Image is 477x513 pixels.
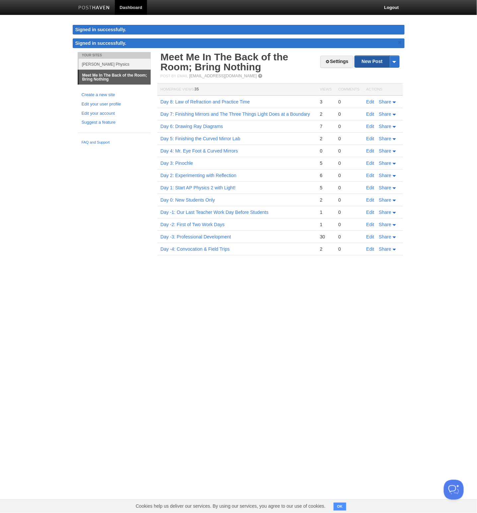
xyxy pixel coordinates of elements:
th: Views [317,84,335,96]
div: 0 [338,172,359,178]
div: 7 [320,123,332,129]
img: Posthaven-bar [78,6,110,11]
span: Share [379,148,391,154]
div: 0 [338,246,359,252]
a: Day 6: Drawing Ray Diagrams [161,124,223,129]
span: Post by Email [161,74,188,78]
div: 0 [338,148,359,154]
div: 2 [320,111,332,117]
div: 0 [338,123,359,129]
div: 0 [338,160,359,166]
span: Share [379,185,391,190]
a: × [397,38,403,47]
iframe: Help Scout Beacon - Open [444,480,464,500]
div: 0 [338,185,359,191]
a: Day -2: First of Two Work Days [161,222,225,227]
div: 30 [320,234,332,240]
span: Share [379,99,391,104]
a: Edit [366,222,374,227]
div: 3 [320,99,332,105]
a: Day 0: New Students Only [161,197,215,203]
a: Edit [366,99,374,104]
a: [EMAIL_ADDRESS][DOMAIN_NAME] [189,74,257,78]
a: Day -4: Convocation & Field Trips [161,246,230,252]
a: Day 2: Experimenting with Reflection [161,173,237,178]
div: 5 [320,185,332,191]
button: OK [334,503,347,511]
a: Meet Me In The Back of the Room; Bring Nothing [161,51,288,72]
li: Your Sites [78,52,151,59]
a: Edit [366,173,374,178]
div: 2 [320,136,332,142]
span: Share [379,197,391,203]
a: Settings [320,56,353,68]
span: 35 [195,87,199,92]
a: Edit [366,210,374,215]
span: Share [379,246,391,252]
a: Edit [366,234,374,239]
a: Edit [366,185,374,190]
div: 1 [320,209,332,215]
span: Share [379,210,391,215]
a: Day 7: Finishing Mirrors and The Three Things Light Does at a Boundary [161,111,310,117]
a: Edit [366,124,374,129]
a: Day 4: Mr. Eye Foot & Curved Mirrors [161,148,238,154]
div: 2 [320,246,332,252]
a: Edit [366,136,374,141]
th: Actions [363,84,403,96]
span: Share [379,173,391,178]
span: Share [379,222,391,227]
a: Day -3: Professional Development [161,234,231,239]
span: Share [379,136,391,141]
div: 0 [338,99,359,105]
a: Edit [366,160,374,166]
a: Edit [366,246,374,252]
span: Share [379,234,391,239]
a: Day 5: Finishing the Curved Mirror Lab [161,136,240,141]
span: Share [379,111,391,117]
a: Edit [366,197,374,203]
a: Edit your user profile [82,101,147,108]
a: Day 1: Start AP Physics 2 with Light! [161,185,236,190]
div: 0 [338,234,359,240]
a: [PERSON_NAME] Physics [79,59,151,70]
span: Share [379,124,391,129]
th: Homepage Views [157,84,317,96]
a: Day -1: Our Last Teacher Work Day Before Students [161,210,269,215]
a: Day 3: Pinochle [161,160,193,166]
div: 0 [338,136,359,142]
div: 5 [320,160,332,166]
div: 0 [338,209,359,215]
a: Edit [366,148,374,154]
div: 2 [320,197,332,203]
a: Suggest a feature [82,119,147,126]
div: 0 [320,148,332,154]
span: Signed in successfully. [75,40,126,46]
th: Comments [335,84,363,96]
div: 0 [338,222,359,227]
span: Share [379,160,391,166]
a: Edit [366,111,374,117]
a: FAQ and Support [82,140,147,146]
a: New Post [355,56,399,67]
div: Signed in successfully. [73,25,405,34]
div: 1 [320,222,332,227]
a: Create a new site [82,92,147,98]
div: 0 [338,197,359,203]
span: Cookies help us deliver our services. By using our services, you agree to our use of cookies. [129,500,332,513]
div: 6 [320,172,332,178]
a: Day 8: Law of Refraction and Practice Time [161,99,250,104]
a: Edit your account [82,110,147,117]
a: Meet Me In The Back of the Room; Bring Nothing [79,70,151,85]
div: 0 [338,111,359,117]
